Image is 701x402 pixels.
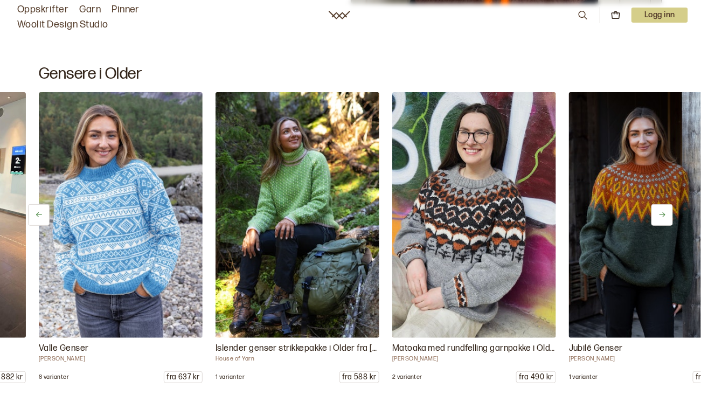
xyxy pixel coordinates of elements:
[329,11,350,19] a: Woolit
[39,373,69,381] p: 8 varianter
[631,8,688,23] button: User dropdown
[392,92,556,383] a: Linka Neumann Enkeltoppskrifter Vi har heldigital oppskrift og strikkepakke til Matoaka med rundf...
[216,342,379,355] p: Islender genser strikkepakke i Older fra [PERSON_NAME]
[216,373,245,381] p: 1 varianter
[631,8,688,23] p: Logg inn
[392,373,422,381] p: 2 varianter
[39,355,203,363] p: [PERSON_NAME]
[569,373,598,381] p: 1 varianter
[517,372,556,383] p: fra 490 kr
[112,2,140,17] a: Pinner
[79,2,101,17] a: Garn
[392,355,556,363] p: [PERSON_NAME]
[164,372,202,383] p: fra 637 kr
[392,92,556,338] img: Linka Neumann Enkeltoppskrifter Vi har heldigital oppskrift og strikkepakke til Matoaka med rundf...
[216,92,379,338] img: House of Yarn DG 463-17B Vi har heldigital oppskrift, garnpakke og ikke minst flinke strikkere so...
[216,355,379,363] p: House of Yarn
[17,2,68,17] a: Oppskrifter
[17,17,108,32] a: Woolit Design Studio
[340,372,379,383] p: fra 588 kr
[39,92,203,383] a: Hrönn Jónsdóttir DG 489 - 01 Vi har oppskrift og garnpakke til Valle Genser fra House of Yarn. Ge...
[216,92,379,383] a: House of Yarn DG 463-17B Vi har heldigital oppskrift, garnpakke og ikke minst flinke strikkere so...
[39,64,662,84] h2: Gensere i Older
[39,92,203,338] img: Hrönn Jónsdóttir DG 489 - 01 Vi har oppskrift og garnpakke til Valle Genser fra House of Yarn. Ge...
[39,342,203,355] p: Valle Genser
[392,342,556,355] p: Matoaka med rundfelling garnpakke i Older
